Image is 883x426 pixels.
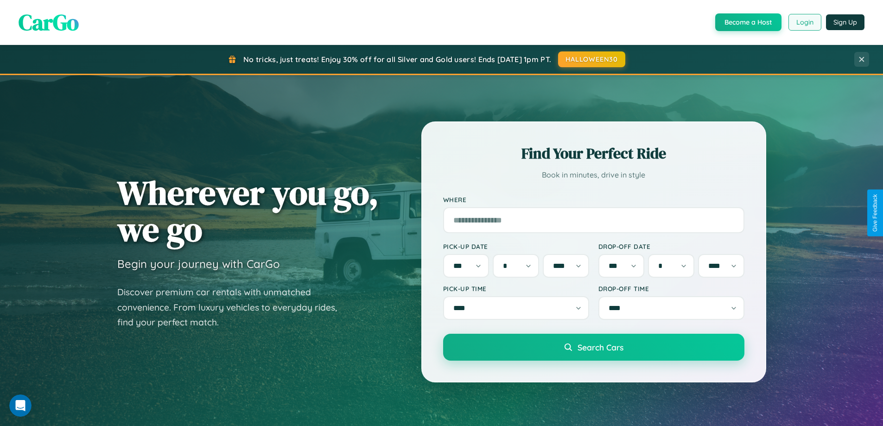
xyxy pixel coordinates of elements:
[443,196,744,203] label: Where
[578,342,623,352] span: Search Cars
[826,14,864,30] button: Sign Up
[443,242,589,250] label: Pick-up Date
[558,51,625,67] button: HALLOWEEN30
[715,13,781,31] button: Become a Host
[243,55,551,64] span: No tricks, just treats! Enjoy 30% off for all Silver and Gold users! Ends [DATE] 1pm PT.
[9,394,32,417] iframe: Intercom live chat
[443,168,744,182] p: Book in minutes, drive in style
[19,7,79,38] span: CarGo
[117,257,280,271] h3: Begin your journey with CarGo
[788,14,821,31] button: Login
[598,242,744,250] label: Drop-off Date
[443,143,744,164] h2: Find Your Perfect Ride
[598,285,744,292] label: Drop-off Time
[443,334,744,361] button: Search Cars
[117,285,349,330] p: Discover premium car rentals with unmatched convenience. From luxury vehicles to everyday rides, ...
[117,174,379,248] h1: Wherever you go, we go
[872,194,878,232] div: Give Feedback
[443,285,589,292] label: Pick-up Time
